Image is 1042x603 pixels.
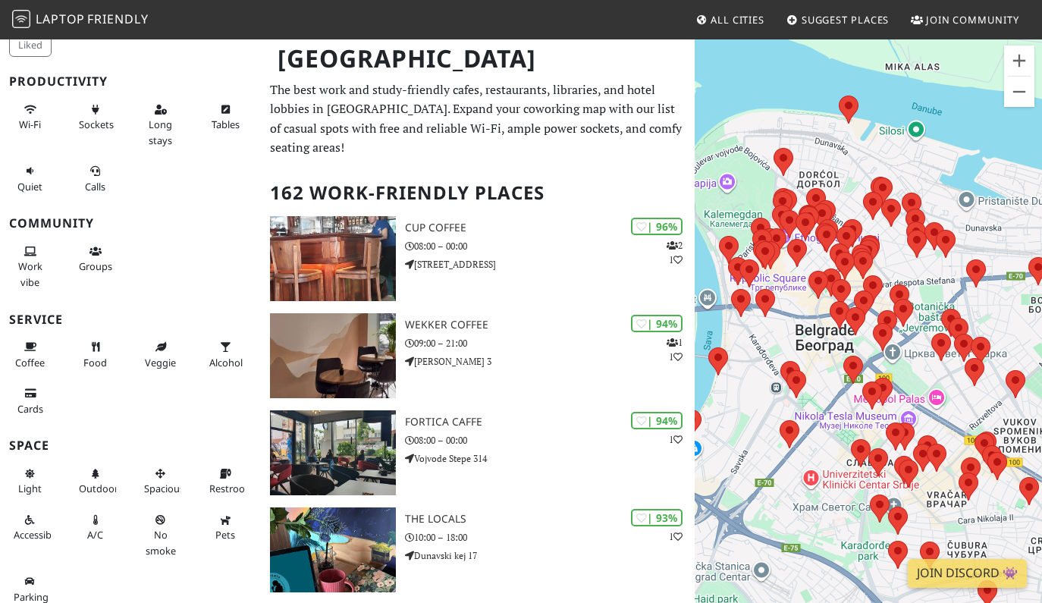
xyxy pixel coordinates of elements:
[74,507,117,548] button: A/C
[85,180,105,193] span: Video/audio calls
[140,334,182,375] button: Veggie
[405,548,695,563] p: Dunavski kej 17
[83,356,107,369] span: Food
[9,97,52,137] button: Wi-Fi
[36,11,85,27] span: Laptop
[19,118,41,131] span: Stable Wi-Fi
[209,356,243,369] span: Alcohol
[270,170,686,216] h2: 162 Work-Friendly Places
[12,10,30,28] img: LaptopFriendly
[87,528,103,542] span: Air conditioned
[405,221,695,234] h3: Cup Coffee
[87,11,148,27] span: Friendly
[270,216,397,301] img: Cup Coffee
[140,461,182,501] button: Spacious
[9,159,52,199] button: Quiet
[261,216,695,301] a: Cup Coffee | 96% 21 Cup Coffee 08:00 – 00:00 [STREET_ADDRESS]
[9,381,52,421] button: Cards
[15,356,45,369] span: Coffee
[631,218,683,235] div: | 96%
[405,513,695,526] h3: The Locals
[631,412,683,429] div: | 94%
[74,97,117,137] button: Sockets
[1004,77,1034,107] button: Zoom out
[270,313,397,398] img: Wekker Coffee
[270,410,397,495] img: Fortica caffe
[631,315,683,332] div: | 94%
[74,461,117,501] button: Outdoor
[9,461,52,501] button: Light
[149,118,172,146] span: Long stays
[215,528,235,542] span: Pet friendly
[669,432,683,447] p: 1
[405,451,695,466] p: Vojvode Stepe 314
[405,530,695,545] p: 10:00 – 18:00
[405,319,695,331] h3: Wekker Coffee
[205,507,247,548] button: Pets
[9,507,52,548] button: Accessible
[405,433,695,448] p: 08:00 – 00:00
[74,239,117,279] button: Groups
[405,354,695,369] p: [PERSON_NAME] 3
[926,13,1019,27] span: Join Community
[405,336,695,350] p: 09:00 – 21:00
[140,507,182,563] button: No smoke
[74,159,117,199] button: Calls
[261,507,695,592] a: The Locals | 93% 1 The Locals 10:00 – 18:00 Dunavski kej 17
[711,13,764,27] span: All Cities
[405,416,695,429] h3: Fortica caffe
[405,239,695,253] p: 08:00 – 00:00
[669,529,683,544] p: 1
[261,410,695,495] a: Fortica caffe | 94% 1 Fortica caffe 08:00 – 00:00 Vojvode Stepe 314
[689,6,771,33] a: All Cities
[12,7,149,33] a: LaptopFriendly LaptopFriendly
[270,507,397,592] img: The Locals
[79,482,118,495] span: Outdoor area
[205,334,247,375] button: Alcohol
[905,6,1025,33] a: Join Community
[667,238,683,267] p: 2 1
[209,482,254,495] span: Restroom
[140,97,182,152] button: Long stays
[146,528,176,557] span: Smoke free
[9,239,52,294] button: Work vibe
[14,528,59,542] span: Accessible
[18,259,42,288] span: People working
[18,482,42,495] span: Natural light
[74,334,117,375] button: Food
[9,312,252,327] h3: Service
[405,257,695,272] p: [STREET_ADDRESS]
[205,461,247,501] button: Restroom
[667,335,683,364] p: 1 1
[261,313,695,398] a: Wekker Coffee | 94% 11 Wekker Coffee 09:00 – 21:00 [PERSON_NAME] 3
[9,74,252,89] h3: Productivity
[270,80,686,158] p: The best work and study-friendly cafes, restaurants, libraries, and hotel lobbies in [GEOGRAPHIC_...
[17,180,42,193] span: Quiet
[780,6,896,33] a: Suggest Places
[145,356,176,369] span: Veggie
[9,334,52,375] button: Coffee
[265,38,692,80] h1: [GEOGRAPHIC_DATA]
[17,402,43,416] span: Credit cards
[802,13,890,27] span: Suggest Places
[79,259,112,273] span: Group tables
[1004,46,1034,76] button: Zoom in
[631,509,683,526] div: | 93%
[9,216,252,231] h3: Community
[9,438,252,453] h3: Space
[212,118,240,131] span: Work-friendly tables
[79,118,114,131] span: Power sockets
[205,97,247,137] button: Tables
[144,482,184,495] span: Spacious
